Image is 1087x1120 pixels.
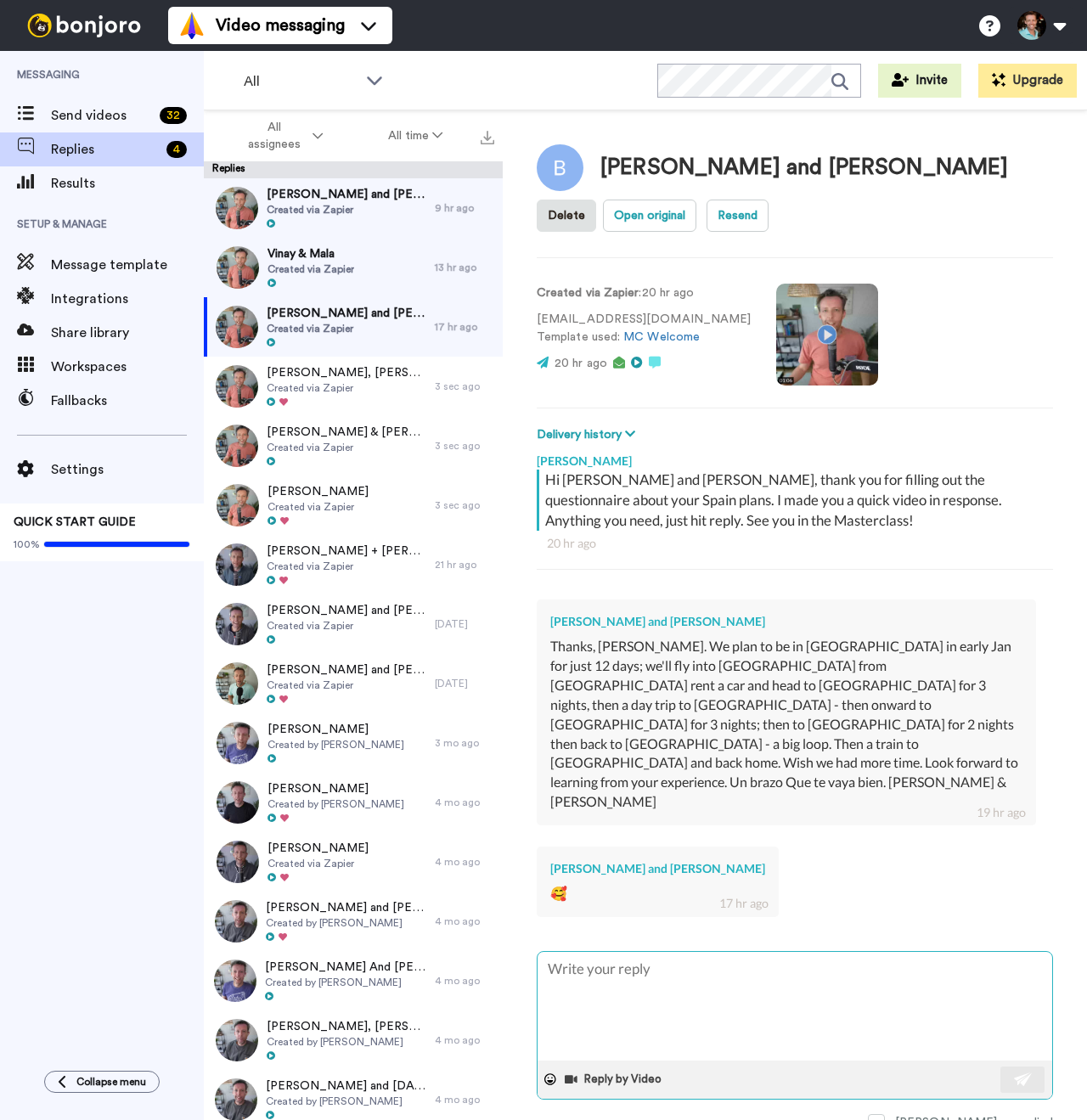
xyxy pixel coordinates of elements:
[545,470,1049,531] div: Hi [PERSON_NAME] and [PERSON_NAME], thank you for filling out the questionnaire about your Spain ...
[204,535,503,594] a: [PERSON_NAME] + [PERSON_NAME]Created via Zapier21 hr ago
[435,498,494,512] div: 3 sec ago
[435,974,494,988] div: 4 mo ago
[550,613,1022,630] div: [PERSON_NAME] and [PERSON_NAME]
[267,381,426,395] span: Created via Zapier
[268,500,369,514] span: Created via Zapier
[207,112,356,160] button: All assignees
[356,121,476,151] button: All time
[550,637,1022,812] div: Thanks, [PERSON_NAME]. We plan to be in [GEOGRAPHIC_DATA] in early Jan for just 12 days; we'll fl...
[178,12,206,39] img: vm-color.svg
[240,119,309,153] span: All assignees
[266,1095,426,1108] span: Created by [PERSON_NAME]
[268,738,404,751] span: Created by [PERSON_NAME]
[265,976,426,989] span: Created by [PERSON_NAME]
[435,380,494,393] div: 3 sec ago
[267,602,426,619] span: [PERSON_NAME] and [PERSON_NAME]
[267,619,426,633] span: Created via Zapier
[204,238,503,297] a: Vinay & MalaCreated via Zapier13 hr ago
[217,722,259,764] img: 3df6641f-4151-4800-8f73-c59a0e9c910f-thumb.jpg
[51,391,204,411] span: Fallbacks
[537,200,596,232] button: Delete
[537,425,640,444] button: Delivery history
[204,773,503,832] a: [PERSON_NAME]Created by [PERSON_NAME]4 mo ago
[204,1010,503,1070] a: [PERSON_NAME], [PERSON_NAME]Created by [PERSON_NAME]4 mo ago
[216,543,258,586] img: b5425c49-7f31-4990-8826-abae79f81946-thumb.jpg
[268,797,404,811] span: Created by [PERSON_NAME]
[216,662,258,705] img: 46401c6f-d5e8-4c3a-9e24-f581fc287970-thumb.jpg
[217,484,259,526] img: 329a977b-c7da-4ad4-ae6e-5bd780c39cd0-thumb.jpg
[267,1018,426,1035] span: [PERSON_NAME], [PERSON_NAME]
[268,857,369,870] span: Created via Zapier
[435,1093,494,1106] div: 4 mo ago
[14,537,40,551] span: 100%
[265,959,426,976] span: [PERSON_NAME] And [PERSON_NAME], and pups Izzy and Peanut
[435,558,494,571] div: 21 hr ago
[537,284,751,302] p: : 20 hr ago
[268,721,404,738] span: [PERSON_NAME]
[476,123,499,149] button: Export all results that match these filters now.
[435,677,494,690] div: [DATE]
[204,832,503,892] a: [PERSON_NAME]Created via Zapier4 mo ago
[267,678,426,692] span: Created via Zapier
[51,459,204,480] span: Settings
[51,289,204,309] span: Integrations
[435,855,494,869] div: 4 mo ago
[204,178,503,238] a: [PERSON_NAME] and [PERSON_NAME]Created via Zapier9 hr ago
[978,64,1077,98] button: Upgrade
[51,255,204,275] span: Message template
[216,1019,258,1061] img: 4937b860-2ee3-45de-a157-c313a9ed3ac1-thumb.jpg
[51,139,160,160] span: Replies
[204,713,503,773] a: [PERSON_NAME]Created by [PERSON_NAME]3 mo ago
[14,516,136,528] span: QUICK START GUIDE
[51,323,204,343] span: Share library
[204,416,503,476] a: [PERSON_NAME] & [PERSON_NAME]Created via Zapier3 sec ago
[216,14,345,37] span: Video messaging
[537,287,639,299] strong: Created via Zapier
[267,203,426,217] span: Created via Zapier
[435,796,494,809] div: 4 mo ago
[267,424,426,441] span: [PERSON_NAME] & [PERSON_NAME]
[268,483,369,500] span: [PERSON_NAME]
[204,951,503,1010] a: [PERSON_NAME] And [PERSON_NAME], and pups Izzy and PeanutCreated by [PERSON_NAME]4 mo ago
[537,144,583,191] img: Image of Bailey and Caroline Sory
[204,476,503,535] a: [PERSON_NAME]Created via Zapier3 sec ago
[217,781,259,824] img: 57a9bf55-596f-49a2-a7df-eed831c11dfd-thumb.jpg
[267,560,426,573] span: Created via Zapier
[76,1075,146,1089] span: Collapse menu
[204,357,503,416] a: [PERSON_NAME], [PERSON_NAME]Created via Zapier3 sec ago
[51,173,204,194] span: Results
[216,187,258,229] img: bd41c6ce-4620-4ac9-a0ea-403bc8e5192c-thumb.jpg
[435,617,494,631] div: [DATE]
[268,840,369,857] span: [PERSON_NAME]
[266,916,426,930] span: Created by [PERSON_NAME]
[266,899,426,916] span: [PERSON_NAME] and [PERSON_NAME] (wife)
[204,654,503,713] a: [PERSON_NAME] and [PERSON_NAME]Created via Zapier[DATE]
[267,322,426,335] span: Created via Zapier
[44,1071,160,1093] button: Collapse menu
[878,64,961,98] button: Invite
[268,262,354,276] span: Created via Zapier
[719,895,769,912] div: 17 hr ago
[204,892,503,951] a: [PERSON_NAME] and [PERSON_NAME] (wife)Created by [PERSON_NAME]4 mo ago
[267,661,426,678] span: [PERSON_NAME] and [PERSON_NAME]
[267,1035,426,1049] span: Created by [PERSON_NAME]
[435,915,494,928] div: 4 mo ago
[563,1067,667,1092] button: Reply by Video
[216,425,258,467] img: 4dd4e26b-f105-4db0-8729-0dc6231fda98-thumb.jpg
[244,71,358,92] span: All
[51,105,153,126] span: Send videos
[51,357,204,377] span: Workspaces
[547,535,1043,552] div: 20 hr ago
[267,186,426,203] span: [PERSON_NAME] and [PERSON_NAME]
[217,246,259,289] img: 4bf028cd-147d-4988-94cd-9fda50b3133c-thumb.jpg
[215,900,257,943] img: 9f4fe03c-b1f0-4053-899e-dc28326a1f18-thumb.jpg
[267,364,426,381] span: [PERSON_NAME], [PERSON_NAME]
[435,1033,494,1047] div: 4 mo ago
[268,780,404,797] span: [PERSON_NAME]
[216,306,258,348] img: 04206467-143a-4a31-9ea8-1626299926d0-thumb.jpg
[537,311,751,346] p: [EMAIL_ADDRESS][DOMAIN_NAME] Template used:
[435,320,494,334] div: 17 hr ago
[216,365,258,408] img: a70ee4b4-b528-47b2-a4a5-5df081193d7d-thumb.jpg
[216,603,258,645] img: a34734a2-60ea-4afa-baa8-737490696e17-thumb.jpg
[1014,1072,1033,1086] img: send-white.svg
